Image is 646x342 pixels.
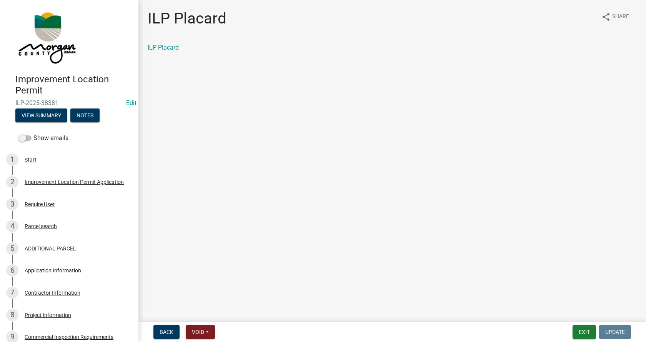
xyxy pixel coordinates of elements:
[15,113,67,119] wm-modal-confirm: Summary
[25,268,81,273] div: Application Information
[153,325,180,339] button: Back
[6,220,18,232] div: 4
[6,153,18,166] div: 1
[6,287,18,299] div: 7
[25,157,37,162] div: Start
[126,99,137,107] a: Edit
[25,179,124,185] div: Improvement Location Permit Application
[25,224,57,229] div: Parcel search
[6,309,18,321] div: 8
[25,290,80,295] div: Contractor Information
[25,312,71,318] div: Project Information
[126,99,137,107] wm-modal-confirm: Edit Application Number
[601,12,611,22] i: share
[595,9,635,24] button: shareShare
[148,44,179,51] a: ILP Placard
[25,334,113,340] div: Commercial Inspection Requirements
[612,12,629,22] span: Share
[186,325,215,339] button: Void
[70,113,100,119] wm-modal-confirm: Notes
[15,108,67,122] button: View Summary
[15,74,132,96] h4: Improvement Location Permit
[6,176,18,188] div: 2
[6,242,18,255] div: 5
[70,108,100,122] button: Notes
[6,198,18,210] div: 3
[160,329,173,335] span: Back
[25,246,76,251] div: ADDITIONAL PARCEL
[25,202,55,207] div: Require User
[6,264,18,277] div: 6
[148,9,226,28] h1: ILP Placard
[15,8,77,66] img: Morgan County, Indiana
[192,329,204,335] span: Void
[599,325,631,339] button: Update
[573,325,596,339] button: Exit
[605,329,625,335] span: Update
[18,133,68,143] label: Show emails
[15,99,123,107] span: ILP-2025-38381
